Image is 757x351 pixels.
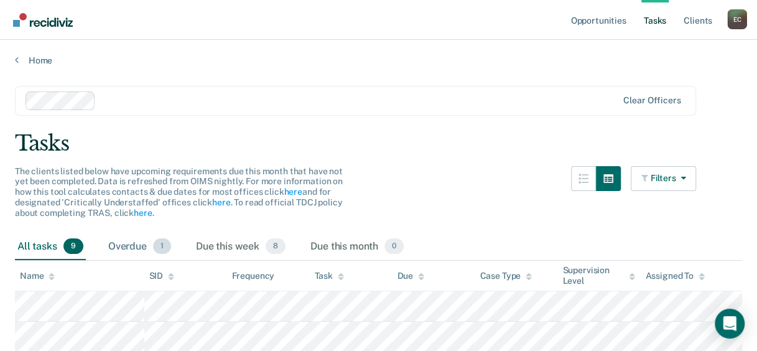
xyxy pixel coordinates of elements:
button: Profile dropdown button [727,9,747,29]
div: Clear officers [623,95,680,106]
div: Tasks [15,131,742,156]
div: Assigned To [645,271,704,281]
div: Due this month0 [308,233,406,261]
span: 1 [153,238,171,255]
a: here [134,208,152,218]
img: Recidiviz [13,13,73,27]
div: Due this week8 [193,233,288,261]
a: Home [15,55,742,66]
span: 0 [384,238,404,255]
a: here [212,197,230,207]
button: Filters [631,166,697,191]
div: Open Intercom Messenger [715,309,745,339]
div: Overdue1 [106,233,174,261]
div: Frequency [231,271,274,281]
span: 8 [266,238,286,255]
div: Name [20,271,55,281]
div: All tasks9 [15,233,86,261]
div: Supervision Level [562,265,635,286]
div: Task [314,271,343,281]
a: here [284,187,302,197]
div: SID [149,271,175,281]
div: Case Type [480,271,532,281]
div: Due [397,271,424,281]
div: E C [727,9,747,29]
span: The clients listed below have upcoming requirements due this month that have not yet been complet... [15,166,343,218]
span: 9 [63,238,83,255]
